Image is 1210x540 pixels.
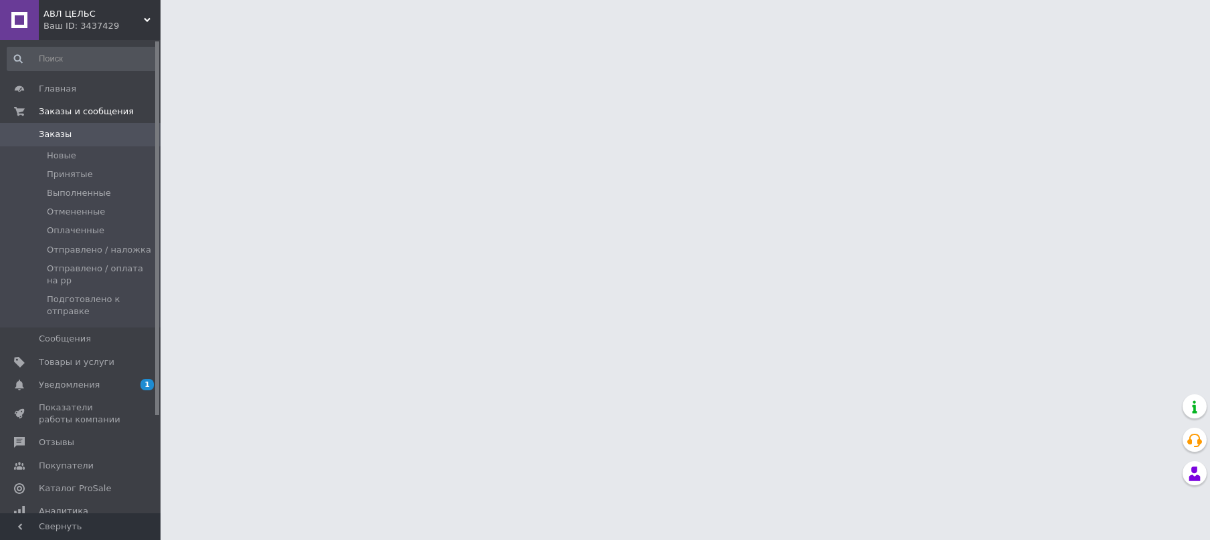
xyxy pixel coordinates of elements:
span: Отзывы [39,436,74,448]
span: Покупатели [39,460,94,472]
input: Поиск [7,47,157,71]
span: Главная [39,83,76,95]
span: Оплаченные [47,225,104,237]
span: Каталог ProSale [39,483,111,495]
span: Уведомления [39,379,100,391]
span: Отмененные [47,206,105,218]
span: Аналитика [39,505,88,517]
span: Товары и услуги [39,356,114,368]
span: 1 [140,379,154,390]
span: Заказы и сообщения [39,106,134,118]
span: Новые [47,150,76,162]
span: Отправлено / оплата на рр [47,263,156,287]
span: Принятые [47,168,93,180]
span: Выполненные [47,187,111,199]
div: Ваш ID: 3437429 [43,20,161,32]
span: АВЛ ЦЕЛЬС [43,8,144,20]
span: Сообщения [39,333,91,345]
span: Показатели работы компании [39,402,124,426]
span: Подготовлено к отправке [47,293,156,317]
span: Заказы [39,128,72,140]
span: Отправлено / наложка [47,244,151,256]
